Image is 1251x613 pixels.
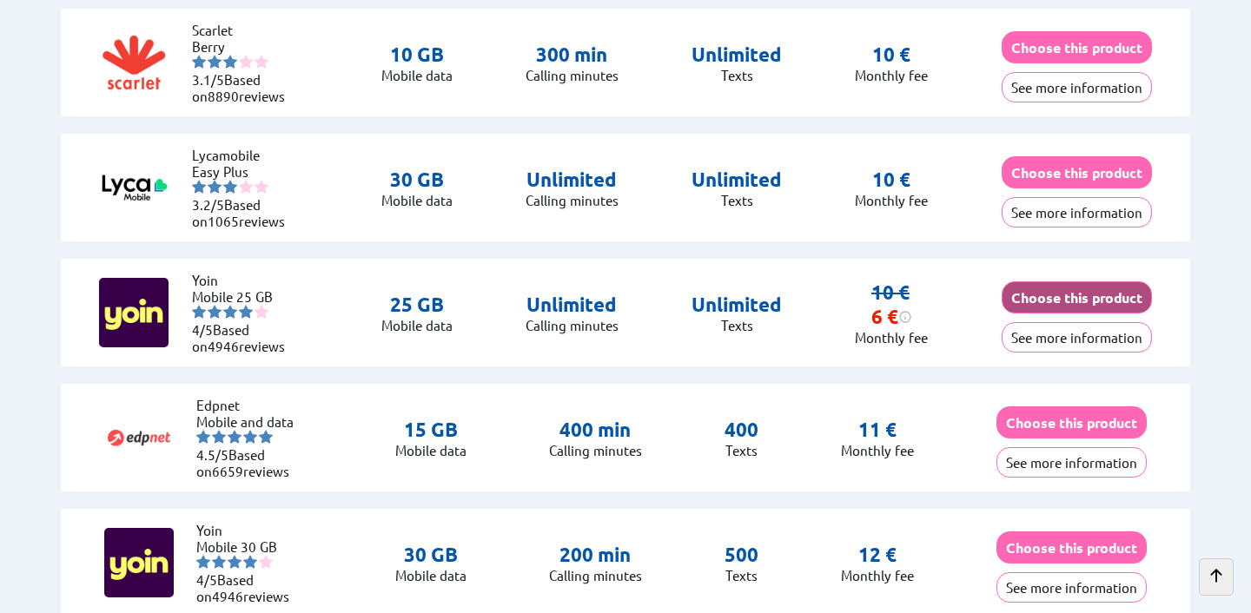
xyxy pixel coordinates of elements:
li: Based on reviews [192,71,296,104]
p: Texts [725,567,758,583]
a: Choose this product [1002,39,1152,56]
li: Mobile 25 GB [192,288,296,305]
p: Texts [692,317,782,333]
p: 25 GB [381,293,453,317]
img: starnr3 [228,430,242,444]
p: Calling minutes [526,317,619,333]
p: Mobile data [395,567,467,583]
img: starnr3 [223,55,237,69]
li: Yoin [196,522,301,538]
p: Unlimited [526,293,619,317]
li: Scarlet [192,22,296,38]
span: 4946 [208,338,239,354]
p: Calling minutes [549,442,642,458]
p: Calling minutes [526,192,619,208]
li: Based on reviews [196,571,301,604]
img: starnr3 [223,180,237,194]
li: Edpnet [196,397,301,413]
p: 400 min [549,418,642,442]
img: Logo of Edpnet [104,403,174,472]
img: Logo of Yoin [104,528,174,597]
img: starnr5 [255,55,268,69]
div: 6 € [871,305,912,329]
button: Choose this product [1002,281,1152,313]
a: See more information [996,454,1147,471]
img: starnr5 [255,180,268,194]
img: starnr4 [239,305,253,319]
span: 1065 [208,213,239,229]
img: information [898,310,912,324]
button: Choose this product [1002,31,1152,63]
img: starnr2 [208,180,222,194]
a: See more information [1002,79,1152,96]
a: See more information [1002,204,1152,221]
p: Monthly fee [855,329,928,346]
img: starnr2 [208,55,222,69]
p: Texts [692,192,782,208]
p: Texts [725,442,758,458]
img: starnr5 [255,305,268,319]
button: See more information [1002,197,1152,227]
img: starnr2 [208,305,222,319]
li: Based on reviews [192,196,296,229]
p: Monthly fee [855,67,928,83]
li: Easy Plus [192,163,296,180]
span: 6659 [212,463,243,479]
img: starnr1 [192,55,206,69]
a: Choose this product [996,539,1147,556]
img: starnr1 [192,305,206,319]
img: Logo of Lycamobile [99,153,169,222]
img: Logo of Scarlet [99,28,169,97]
button: Choose this product [1002,156,1152,188]
button: Choose this product [996,531,1147,564]
p: 30 GB [381,168,453,192]
p: Mobile data [381,192,453,208]
p: 10 GB [381,43,453,67]
p: 300 min [526,43,619,67]
a: See more information [1002,329,1152,346]
p: 10 € [872,168,910,192]
p: 400 [725,418,758,442]
img: starnr1 [196,555,210,569]
button: See more information [1002,72,1152,102]
img: starnr3 [223,305,237,319]
li: Berry [192,38,296,55]
p: Unlimited [692,43,782,67]
p: Unlimited [692,293,782,317]
img: starnr4 [239,55,253,69]
span: 8890 [208,88,239,104]
img: starnr2 [212,430,226,444]
p: 30 GB [395,543,467,567]
span: 4/5 [196,571,217,588]
span: 4/5 [192,321,213,338]
p: 10 € [872,43,910,67]
li: Mobile and data [196,413,301,430]
img: starnr4 [243,430,257,444]
a: Choose this product [996,414,1147,431]
li: Mobile 30 GB [196,538,301,555]
p: 500 [725,543,758,567]
li: Yoin [192,272,296,288]
p: 12 € [858,543,897,567]
p: 11 € [858,418,897,442]
button: See more information [996,447,1147,478]
a: Choose this product [1002,289,1152,306]
span: 4946 [212,588,243,604]
img: starnr5 [259,555,273,569]
button: See more information [996,572,1147,603]
img: starnr3 [228,555,242,569]
button: See more information [1002,322,1152,353]
img: starnr4 [243,555,257,569]
p: Mobile data [381,317,453,333]
li: Based on reviews [196,446,301,479]
a: See more information [996,579,1147,596]
p: Unlimited [526,168,619,192]
img: starnr5 [259,430,273,444]
li: Based on reviews [192,321,296,354]
span: 3.2/5 [192,196,224,213]
p: Unlimited [692,168,782,192]
a: Choose this product [1002,164,1152,181]
s: 10 € [871,280,910,304]
p: Monthly fee [841,567,914,583]
img: starnr1 [196,430,210,444]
